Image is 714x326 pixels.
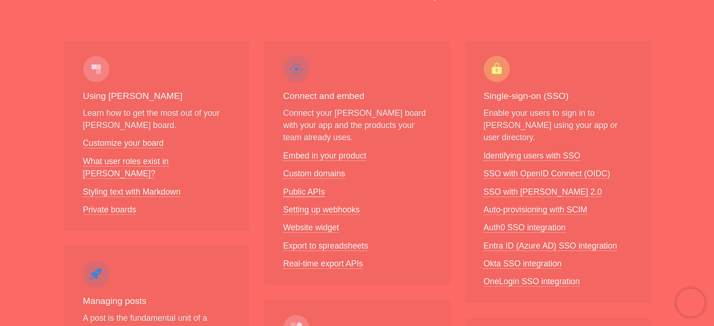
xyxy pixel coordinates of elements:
a: Entra ID (Azure AD) SSO integration [484,241,617,251]
iframe: Chatra live chat [676,288,705,317]
a: OneLogin SSO integration [484,277,580,287]
a: SSO with OpenID Connect (OIDC) [484,169,610,179]
p: Learn how to get the most out of your [PERSON_NAME] board. [83,107,231,132]
a: Identifying users with SSO [484,151,580,161]
h3: Connect and embed [283,90,431,103]
a: Auth0 SSO integration [484,223,566,233]
a: Embed in your product [283,151,366,161]
h3: Using [PERSON_NAME] [83,90,231,103]
a: Export to spreadsheets [283,241,368,251]
a: What user roles exist in [PERSON_NAME]? [83,157,169,179]
a: Auto-provisioning with SCIM [484,205,587,215]
a: Website widget [283,223,339,233]
h3: Managing posts [83,295,231,308]
a: Customize your board [83,138,164,148]
a: SSO with [PERSON_NAME] 2.0 [484,187,602,197]
a: Setting up webhooks [283,205,360,215]
p: Enable your users to sign in to [PERSON_NAME] using your app or user directory. [484,107,631,144]
a: Private boards [83,205,136,215]
h3: Single-sign-on (SSO) [484,90,631,103]
a: Okta SSO integration [484,259,561,269]
a: Real-time export APIs [283,259,363,269]
p: Connect your [PERSON_NAME] board with your app and the products your team already uses. [283,107,431,144]
a: Styling text with Markdown [83,187,181,197]
a: Public APIs [283,187,325,197]
a: Custom domains [283,169,345,179]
